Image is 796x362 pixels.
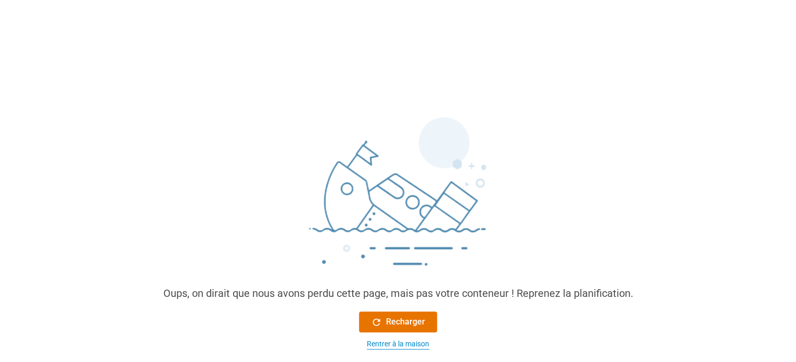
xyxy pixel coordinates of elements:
button: Recharger [359,311,437,332]
font: Oups, on dirait que nous avons perdu cette page, mais pas votre conteneur ! Reprenez la planifica... [163,287,633,299]
button: Rentrer à la maison [359,339,437,349]
font: Rentrer à la maison [367,340,429,348]
font: Recharger [386,317,425,327]
img: sinking_ship.png [242,113,554,285]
